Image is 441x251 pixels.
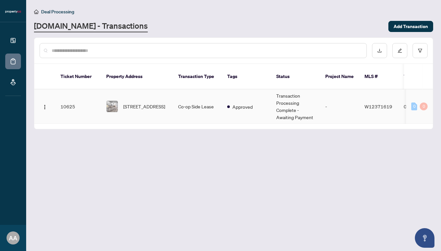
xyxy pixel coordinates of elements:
[271,89,320,124] td: Transaction Processing Complete - Awaiting Payment
[41,9,74,15] span: Deal Processing
[420,102,428,110] div: 0
[398,48,402,53] span: edit
[101,64,173,89] th: Property Address
[392,43,407,58] button: edit
[42,104,47,110] img: Logo
[9,233,17,243] span: AA
[55,89,101,124] td: 10625
[388,21,433,32] button: Add Transaction
[372,43,387,58] button: download
[232,103,253,110] span: Approved
[394,21,428,32] span: Add Transaction
[359,64,399,89] th: MLS #
[34,9,39,14] span: home
[107,101,118,112] img: thumbnail-img
[34,21,148,32] a: [DOMAIN_NAME] - Transactions
[418,48,422,53] span: filter
[123,103,165,110] span: [STREET_ADDRESS]
[320,89,359,124] td: -
[365,103,392,109] span: W12371619
[173,89,222,124] td: Co-op Side Lease
[413,43,428,58] button: filter
[320,64,359,89] th: Project Name
[40,101,50,112] button: Logo
[271,64,320,89] th: Status
[411,102,417,110] div: 0
[5,10,21,14] img: logo
[415,228,434,248] button: Open asap
[173,64,222,89] th: Transaction Type
[55,64,101,89] th: Ticket Number
[377,48,382,53] span: download
[222,64,271,89] th: Tags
